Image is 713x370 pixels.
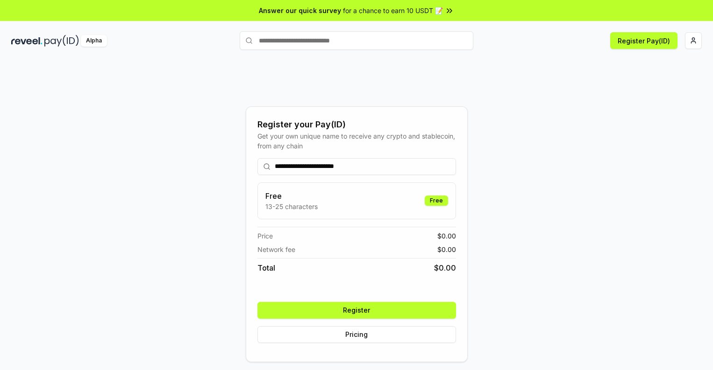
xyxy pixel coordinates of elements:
[257,131,456,151] div: Get your own unique name to receive any crypto and stablecoin, from any chain
[11,35,43,47] img: reveel_dark
[437,244,456,254] span: $ 0.00
[434,262,456,273] span: $ 0.00
[257,244,295,254] span: Network fee
[257,326,456,343] button: Pricing
[343,6,443,15] span: for a chance to earn 10 USDT 📝
[437,231,456,241] span: $ 0.00
[257,118,456,131] div: Register your Pay(ID)
[81,35,107,47] div: Alpha
[610,32,677,49] button: Register Pay(ID)
[257,231,273,241] span: Price
[44,35,79,47] img: pay_id
[425,195,448,206] div: Free
[257,262,275,273] span: Total
[259,6,341,15] span: Answer our quick survey
[265,190,318,202] h3: Free
[257,302,456,319] button: Register
[265,202,318,211] p: 13-25 characters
